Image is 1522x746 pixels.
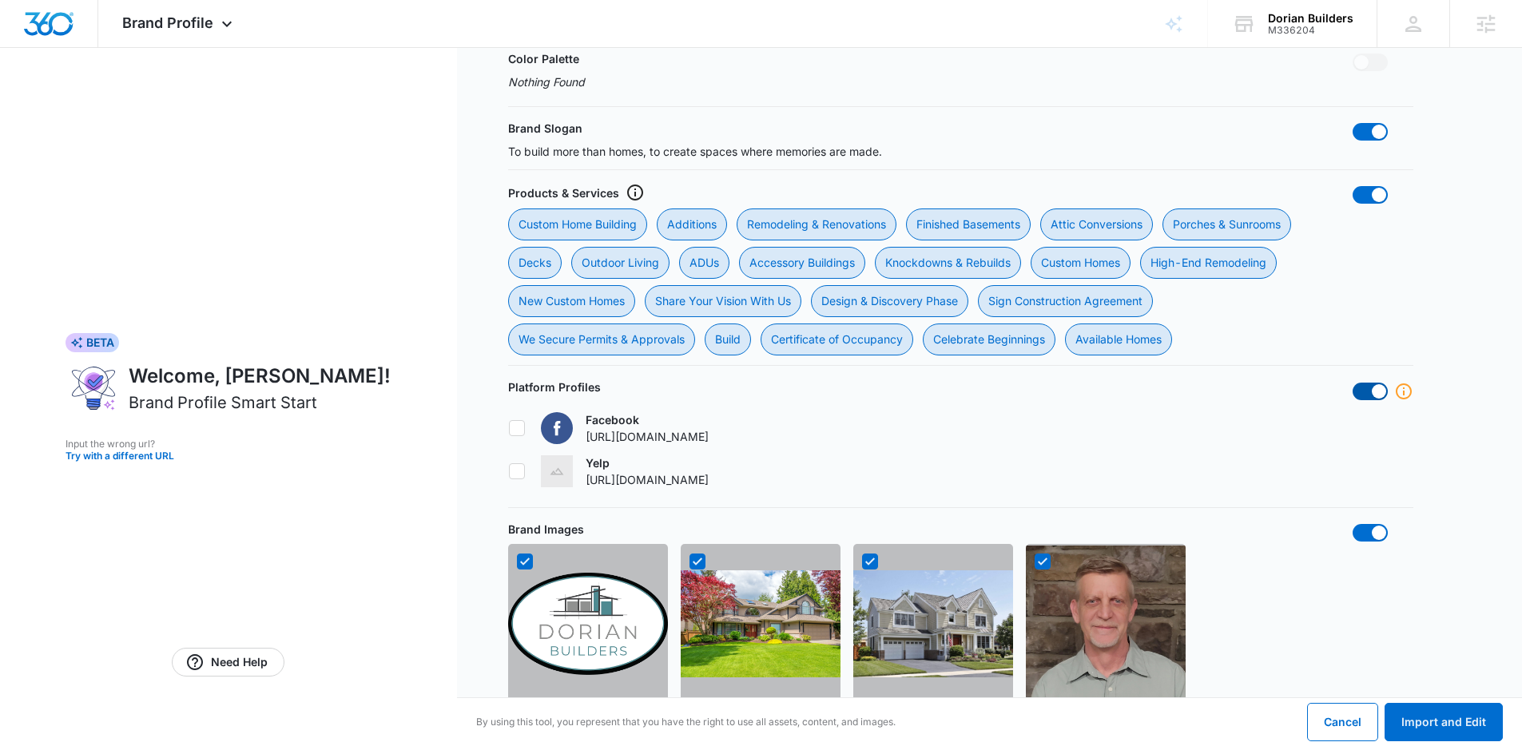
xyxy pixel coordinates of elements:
[1140,247,1277,279] div: High-End Remodeling
[1065,323,1172,355] div: Available Homes
[1031,247,1131,279] div: Custom Homes
[508,573,668,676] img: https://dorianbuilders.com/wp-content/uploads/2025/02/Dorian-Builder-Logo-Final.png
[66,451,391,461] button: Try with a different URL
[122,14,213,31] span: Brand Profile
[1162,208,1291,240] div: Porches & Sunrooms
[508,247,562,279] div: Decks
[657,208,727,240] div: Additions
[906,208,1031,240] div: Finished Basements
[679,247,729,279] div: ADUs
[476,715,896,729] p: By using this tool, you represent that you have the right to use all assets, content, and images.
[853,570,1013,677] img: https://dorianbuilders.com/wp-content/uploads/2025/01/Plante-1-scaled-1-1024x683.jpg
[129,362,391,391] h1: Welcome, [PERSON_NAME]!
[508,285,635,317] div: New Custom Homes
[586,411,709,428] p: Facebook
[1268,12,1353,25] div: account name
[508,185,619,201] p: Products & Services
[811,285,968,317] div: Design & Discovery Phase
[978,285,1153,317] div: Sign Construction Agreement
[508,521,584,538] p: Brand Images
[737,208,896,240] div: Remodeling & Renovations
[1268,25,1353,36] div: account id
[66,437,391,451] p: Input the wrong url?
[1307,703,1378,741] button: Cancel
[508,143,882,160] p: To build more than homes, to create spaces where memories are made.
[508,323,695,355] div: We Secure Permits & Approvals
[66,362,122,415] img: ai-brand-profile
[586,471,709,488] p: [URL][DOMAIN_NAME]
[571,247,670,279] div: Outdoor Living
[508,50,579,67] p: Color Palette
[1385,703,1503,741] button: Import and Edit
[1040,208,1153,240] div: Attic Conversions
[172,648,284,677] a: Need Help
[645,285,801,317] div: Share Your Vision With Us
[739,247,865,279] div: Accessory Buildings
[508,120,582,137] p: Brand Slogan
[129,391,317,415] h2: Brand Profile Smart Start
[681,570,840,677] img: https://dorianbuilders.com/wp-content/uploads/2025/01/Luxury_homes.jpg
[508,73,585,90] p: Nothing Found
[1026,546,1186,702] img: https://dorianbuilders.com/wp-content/uploads/2025/03/20250220_194842.jpg
[761,323,913,355] div: Certificate of Occupancy
[875,247,1021,279] div: Knockdowns & Rebuilds
[508,208,647,240] div: Custom Home Building
[705,323,751,355] div: Build
[586,454,709,471] p: Yelp
[586,428,709,445] p: [URL][DOMAIN_NAME]
[508,379,601,395] p: Platform Profiles
[923,323,1055,355] div: Celebrate Beginnings
[66,333,119,352] div: BETA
